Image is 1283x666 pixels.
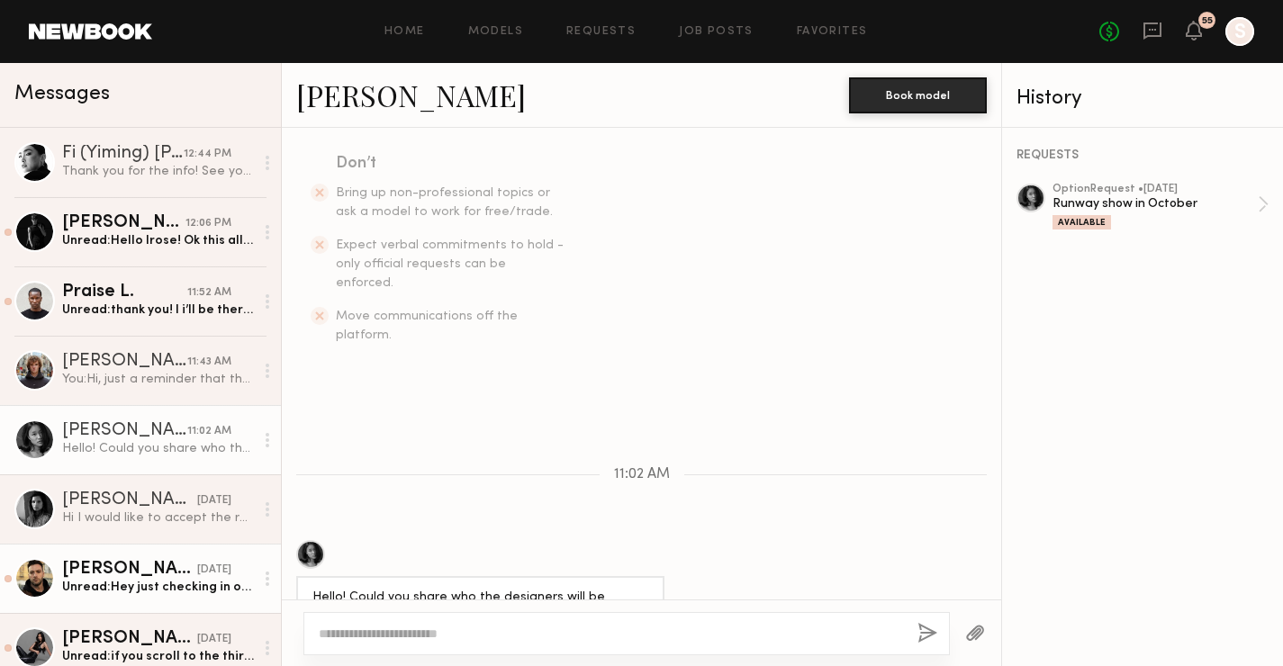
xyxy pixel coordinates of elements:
a: optionRequest •[DATE]Runway show in OctoberAvailable [1053,184,1269,229]
div: Runway show in October [1053,195,1258,212]
div: [PERSON_NAME] [62,353,187,371]
div: [DATE] [197,631,231,648]
span: Bring up non-professional topics or ask a model to work for free/trade. [336,187,553,218]
div: Thank you for the info! See you [DATE] 😊 [62,163,254,180]
div: 11:43 AM [187,354,231,371]
span: 11:02 AM [614,467,670,482]
a: Home [384,26,425,38]
div: [DATE] [197,562,231,579]
div: [PERSON_NAME] [62,214,185,232]
div: [PERSON_NAME] [62,630,197,648]
a: Job Posts [679,26,754,38]
a: Favorites [797,26,868,38]
div: 11:02 AM [187,423,231,440]
div: Unread: if you scroll to the third slide of that carousel there’s a walking video! my agency also... [62,648,254,665]
a: Book model [849,86,987,102]
div: [PERSON_NAME] [62,561,197,579]
div: Hi I would like to accept the request could you give me more details please [62,509,254,526]
div: option Request • [DATE] [1053,184,1258,195]
div: Hello! Could you share who the designers will be please [62,440,254,457]
div: Hello! Could you share who the designers will be please [312,588,648,629]
button: Book model [849,77,987,113]
div: History [1016,88,1269,109]
div: 12:44 PM [184,146,231,163]
div: Available [1053,215,1111,229]
div: 55 [1202,16,1213,26]
a: [PERSON_NAME] [296,76,526,114]
div: REQUESTS [1016,149,1269,162]
a: Models [468,26,523,38]
span: Move communications off the platform. [336,310,518,341]
a: S [1225,17,1254,46]
div: Don’t [336,151,566,176]
div: Fi (Yiming) [PERSON_NAME] [62,145,184,163]
div: 12:06 PM [185,215,231,232]
div: Unread: Hello Irose! Ok this all sounds good! Thank you. [62,232,254,249]
a: Requests [566,26,636,38]
div: Unread: thank you! l i’ll be there on time :)) [62,301,254,319]
div: You: Hi, just a reminder that the rehearsal show is [DATE], and will take place from 12:45 pm to ... [62,371,254,388]
div: [DATE] [197,492,231,509]
span: Messages [14,84,110,104]
div: [PERSON_NAME] [62,491,197,509]
span: Expect verbal commitments to hold - only official requests can be enforced. [336,239,564,289]
div: Praise L. [62,283,187,301]
div: [PERSON_NAME] [62,422,187,440]
div: Unread: Hey just checking in on this [62,579,254,596]
div: 11:52 AM [187,284,231,301]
